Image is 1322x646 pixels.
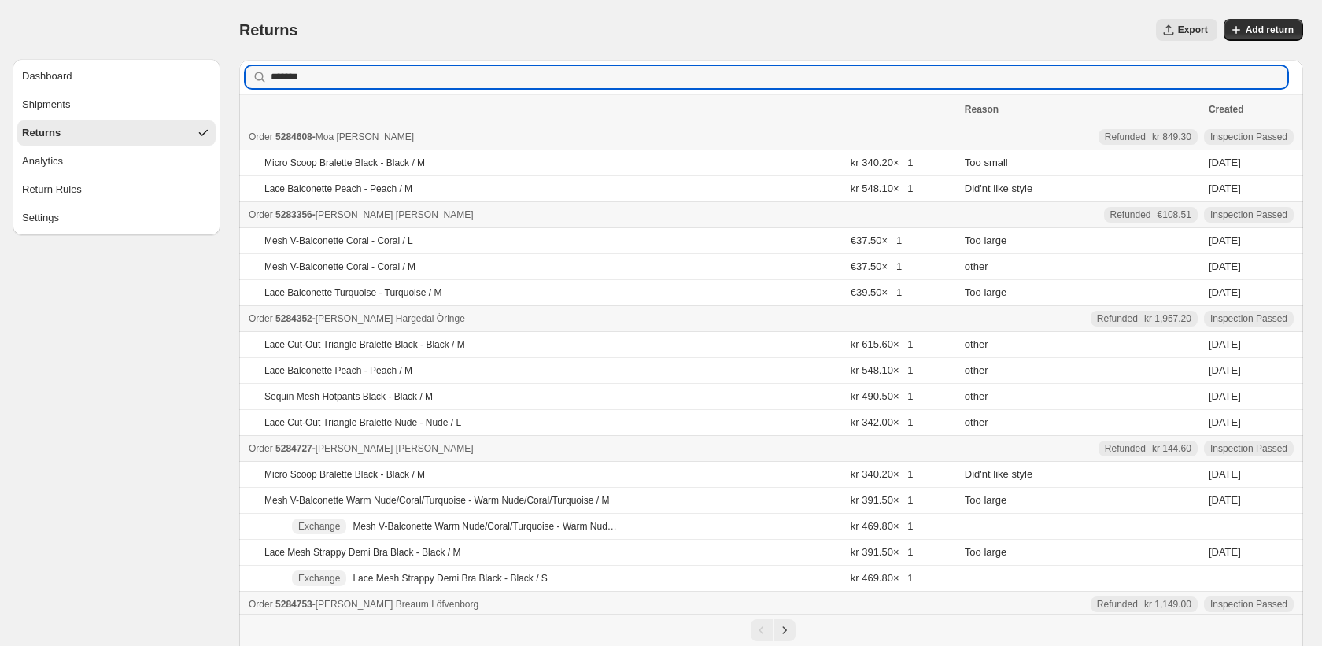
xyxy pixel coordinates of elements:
button: Settings [17,205,216,231]
div: Refunded [1105,131,1191,143]
td: Did'nt like style [960,176,1204,202]
span: 5283356 [275,209,312,220]
div: Return Rules [22,182,82,197]
time: Sunday, September 14, 2025 at 11:31:14 AM [1209,494,1241,506]
time: Monday, September 8, 2025 at 10:35:37 AM [1209,234,1241,246]
button: Analytics [17,149,216,174]
nav: Pagination [239,614,1303,646]
td: other [960,254,1204,280]
p: Micro Scoop Bralette Black - Black / M [264,468,425,481]
span: Inspection Passed [1210,312,1287,325]
span: kr 1,957.20 [1144,312,1191,325]
span: kr 490.50 × 1 [851,390,914,402]
p: Micro Scoop Bralette Black - Black / M [264,157,425,169]
div: Refunded [1105,442,1191,455]
span: kr 849.30 [1152,131,1191,143]
span: €108.51 [1158,209,1191,221]
td: Too large [960,228,1204,254]
p: Lace Cut-Out Triangle Bralette Black - Black / M [264,338,465,351]
time: Friday, September 12, 2025 at 8:31:34 AM [1209,390,1241,402]
span: kr 342.00 × 1 [851,416,914,428]
span: [PERSON_NAME] Hargedal Öringe [316,313,465,324]
p: Mesh V-Balconette Coral - Coral / L [264,234,413,247]
time: Friday, September 12, 2025 at 8:31:34 AM [1209,364,1241,376]
span: Inspection Passed [1210,209,1287,221]
time: Sunday, September 7, 2025 at 4:03:37 PM [1209,183,1241,194]
time: Friday, September 12, 2025 at 8:31:34 AM [1209,338,1241,350]
span: Returns [239,21,297,39]
button: Shipments [17,92,216,117]
td: Too large [960,488,1204,514]
span: Inspection Passed [1210,131,1287,143]
time: Friday, September 12, 2025 at 8:31:34 AM [1209,416,1241,428]
span: kr 1,149.00 [1144,598,1191,611]
span: €39.50 × 1 [851,286,902,298]
button: Returns [17,120,216,146]
time: Monday, September 8, 2025 at 10:35:37 AM [1209,286,1241,298]
td: Did'nt like style [960,462,1204,488]
td: Too small [960,150,1204,176]
div: Dashboard [22,68,72,84]
span: kr 144.60 [1152,442,1191,455]
p: Mesh V-Balconette Warm Nude/Coral/Turquoise - Warm Nude/Coral/Turquoise / S [353,520,619,533]
div: Returns [22,125,61,141]
button: Next [774,619,796,641]
span: kr 469.80 × 1 [851,520,914,532]
span: Exchange [298,572,340,585]
span: kr 469.80 × 1 [851,572,914,584]
td: other [960,358,1204,384]
p: Lace Balconette Turquoise - Turquoise / M [264,286,441,299]
time: Sunday, September 14, 2025 at 11:31:14 AM [1209,468,1241,480]
span: Inspection Passed [1210,598,1287,611]
span: Order [249,443,273,454]
span: kr 548.10 × 1 [851,183,914,194]
span: 5284753 [275,599,312,610]
span: €37.50 × 1 [851,260,902,272]
div: Refunded [1110,209,1191,221]
span: Order [249,131,273,142]
td: other [960,384,1204,410]
button: Return Rules [17,177,216,202]
p: Mesh V-Balconette Warm Nude/Coral/Turquoise - Warm Nude/Coral/Turquoise / M [264,494,609,507]
div: Refunded [1097,598,1191,611]
div: Analytics [22,153,63,169]
span: Inspection Passed [1210,442,1287,455]
span: Order [249,209,273,220]
div: Shipments [22,97,70,113]
div: - [249,596,955,612]
span: kr 615.60 × 1 [851,338,914,350]
span: Reason [965,104,999,115]
td: Too large [960,280,1204,306]
p: Lace Balconette Peach - Peach / M [264,364,412,377]
td: Too large [960,540,1204,566]
p: Mesh V-Balconette Coral - Coral / M [264,260,415,273]
p: Lace Balconette Peach - Peach / M [264,183,412,195]
p: Lace Mesh Strappy Demi Bra Black - Black / S [353,572,547,585]
td: other [960,410,1204,436]
span: [PERSON_NAME] [PERSON_NAME] [316,209,474,220]
span: kr 340.20 × 1 [851,157,914,168]
div: Refunded [1097,312,1191,325]
span: Moa [PERSON_NAME] [316,131,414,142]
span: Order [249,313,273,324]
span: kr 548.10 × 1 [851,364,914,376]
span: Export [1178,24,1208,36]
span: kr 391.50 × 1 [851,494,914,506]
div: Settings [22,210,59,226]
time: Monday, September 8, 2025 at 10:35:37 AM [1209,260,1241,272]
button: Dashboard [17,64,216,89]
span: Add return [1246,24,1294,36]
span: [PERSON_NAME] Breaum Löfvenborg [316,599,478,610]
span: kr 391.50 × 1 [851,546,914,558]
span: 5284352 [275,313,312,324]
span: Order [249,599,273,610]
td: other [960,332,1204,358]
button: Export [1156,19,1217,41]
span: 5284608 [275,131,312,142]
p: Lace Mesh Strappy Demi Bra Black - Black / M [264,546,460,559]
time: Sunday, September 7, 2025 at 4:03:37 PM [1209,157,1241,168]
div: - [249,129,955,145]
span: Created [1209,104,1244,115]
span: Exchange [298,520,340,533]
div: - [249,207,955,223]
